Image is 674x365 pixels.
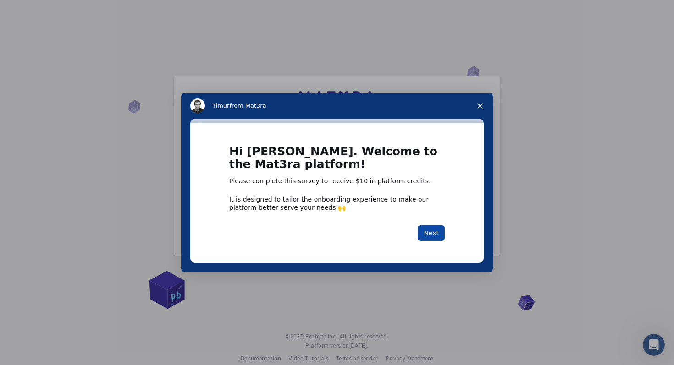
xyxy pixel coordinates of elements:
button: Next [418,225,445,241]
span: Timur [212,102,229,109]
span: Soporte [19,6,52,15]
div: Please complete this survey to receive $10 in platform credits. [229,177,445,186]
span: from Mat3ra [229,102,266,109]
div: It is designed to tailor the onboarding experience to make our platform better serve your needs 🙌 [229,195,445,212]
img: Profile image for Timur [190,98,205,113]
h1: Hi [PERSON_NAME]. Welcome to the Mat3ra platform! [229,145,445,177]
span: Close survey [467,93,493,119]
